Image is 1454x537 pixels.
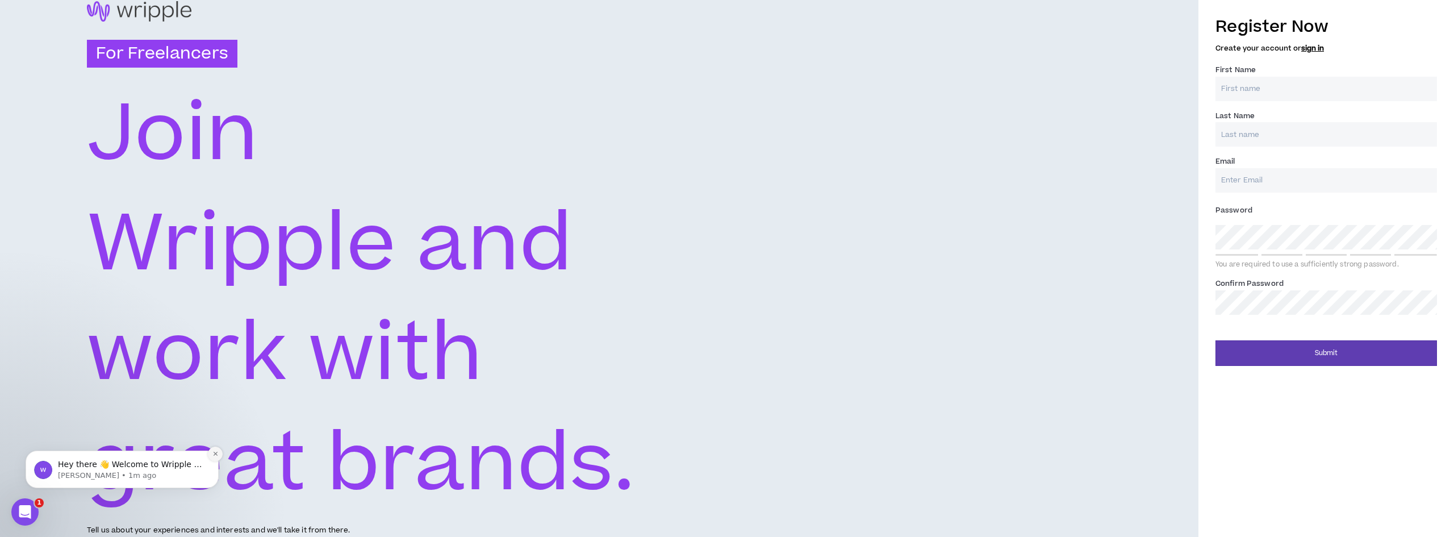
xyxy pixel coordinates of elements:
button: Submit [1215,340,1437,366]
text: great brands. [87,407,637,522]
span: 1 [35,498,44,507]
label: Email [1215,152,1235,170]
span: Password [1215,205,1252,215]
input: First name [1215,77,1437,101]
a: sign in [1301,43,1324,53]
input: Last name [1215,122,1437,147]
h5: Create your account or [1215,44,1437,52]
iframe: Intercom live chat [11,498,39,526]
label: Confirm Password [1215,274,1284,293]
text: Join [87,77,258,192]
div: You are required to use a sufficiently strong password. [1215,260,1437,269]
input: Enter Email [1215,168,1437,193]
div: message notification from Morgan, 1m ago. Hey there 👋 Welcome to Wripple 🙌 Take a look around! If... [17,72,210,109]
text: work with [87,297,483,411]
p: Message from Morgan, sent 1m ago [49,91,196,102]
p: Tell us about your experiences and interests and we'll take it from there. [87,525,350,536]
img: Profile image for Morgan [26,82,44,100]
p: Hey there 👋 Welcome to Wripple 🙌 Take a look around! If you have any questions, just reply to thi... [49,80,196,91]
label: Last Name [1215,107,1255,125]
h3: Register Now [1215,15,1437,39]
label: First Name [1215,61,1256,79]
iframe: Intercom notifications message [9,379,236,506]
h3: For Freelancers [87,40,237,68]
button: Dismiss notification [199,68,214,82]
text: Wripple and [87,188,574,302]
